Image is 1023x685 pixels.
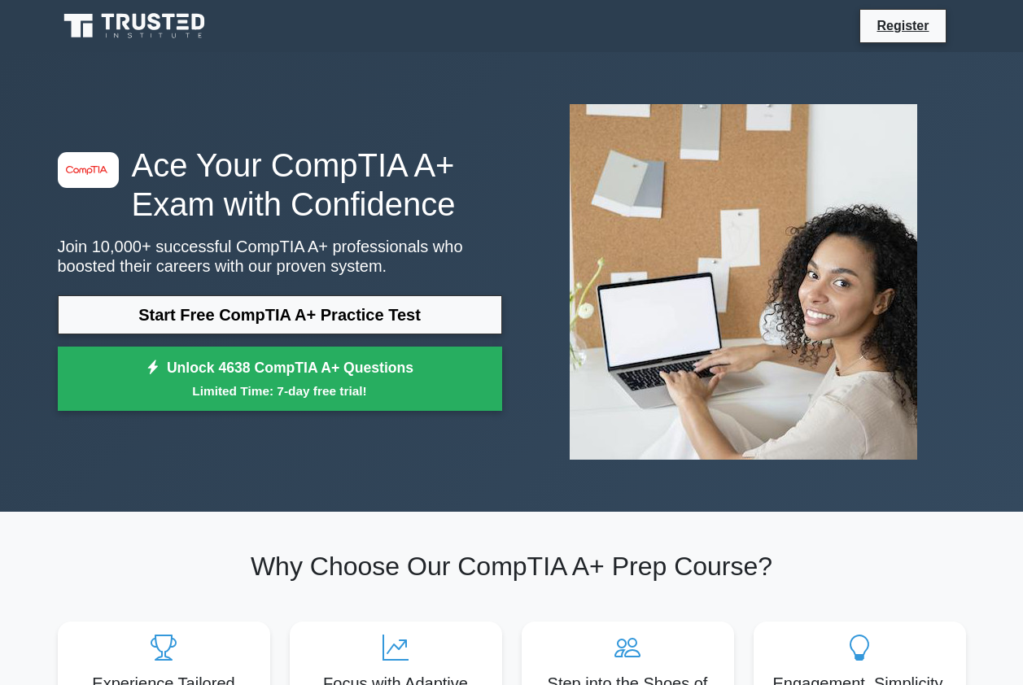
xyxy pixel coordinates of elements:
[58,237,502,276] p: Join 10,000+ successful CompTIA A+ professionals who boosted their careers with our proven system.
[58,551,966,582] h2: Why Choose Our CompTIA A+ Prep Course?
[58,146,502,224] h1: Ace Your CompTIA A+ Exam with Confidence
[78,382,482,400] small: Limited Time: 7-day free trial!
[867,15,938,36] a: Register
[58,347,502,412] a: Unlock 4638 CompTIA A+ QuestionsLimited Time: 7-day free trial!
[58,295,502,334] a: Start Free CompTIA A+ Practice Test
